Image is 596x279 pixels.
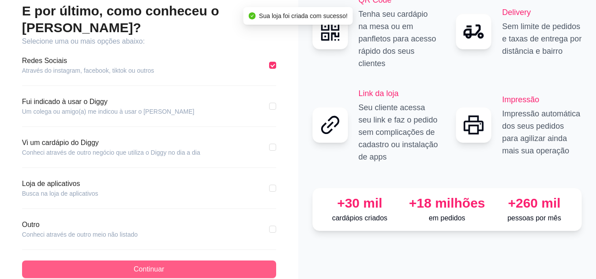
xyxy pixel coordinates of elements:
[134,264,164,275] span: Continuar
[494,195,574,211] div: +260 mil
[502,108,582,157] p: Impressão automática dos seus pedidos para agilizar ainda mais sua operação
[22,56,154,66] article: Redes Sociais
[22,107,195,116] article: Um colega ou amigo(a) me indicou à usar o [PERSON_NAME]
[22,36,276,47] article: Selecione uma ou mais opções abaixo:
[494,213,574,223] p: pessoas por mês
[22,219,138,230] article: Outro
[502,6,582,19] h2: Delivery
[22,148,200,157] article: Conheci através de outro negócio que utiliza o Diggy no dia a dia
[22,260,276,278] button: Continuar
[502,93,582,106] h2: Impressão
[359,101,439,163] p: Seu cliente acessa seu link e faz o pedido sem complicações de cadastro ou instalação de apps
[22,179,98,189] article: Loja de aplicativos
[359,8,439,70] p: Tenha seu cardápio na mesa ou em panfletos para acesso rápido dos seus clientes
[22,97,195,107] article: Fui indicado à usar o Diggy
[502,20,582,57] p: Sem limite de pedidos e taxas de entrega por distância e bairro
[259,12,348,19] span: Sua loja foi criada com sucesso!
[407,195,487,211] div: +18 milhões
[22,3,276,36] h2: E por último, como conheceu o [PERSON_NAME]?
[22,230,138,239] article: Conheci através de outro meio não listado
[248,12,255,19] span: check-circle
[22,66,154,75] article: Através do instagram, facebook, tiktok ou outros
[22,189,98,198] article: Busca na loja de aplicativos
[407,213,487,223] p: em pedidos
[22,138,200,148] article: Vi um cardápio do Diggy
[320,195,400,211] div: +30 mil
[320,213,400,223] p: cardápios criados
[359,87,439,100] h2: Link da loja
